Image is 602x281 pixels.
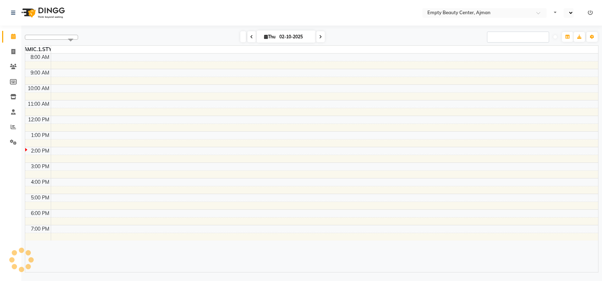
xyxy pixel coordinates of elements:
[29,132,51,139] div: 1:00 PM
[262,34,277,39] span: Thu
[29,147,51,155] div: 2:00 PM
[29,54,51,61] div: 8:00 AM
[29,163,51,170] div: 3:00 PM
[29,178,51,186] div: 4:00 PM
[29,225,51,233] div: 7:00 PM
[29,194,51,202] div: 5:00 PM
[29,69,51,77] div: 9:00 AM
[18,3,67,23] img: logo
[27,116,51,123] div: 12:00 PM
[277,32,313,42] input: 2025-10-02
[26,85,51,92] div: 10:00 AM
[26,100,51,108] div: 11:00 AM
[25,46,51,53] div: DYNAMIC.1.STYLIST
[29,210,51,217] div: 6:00 PM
